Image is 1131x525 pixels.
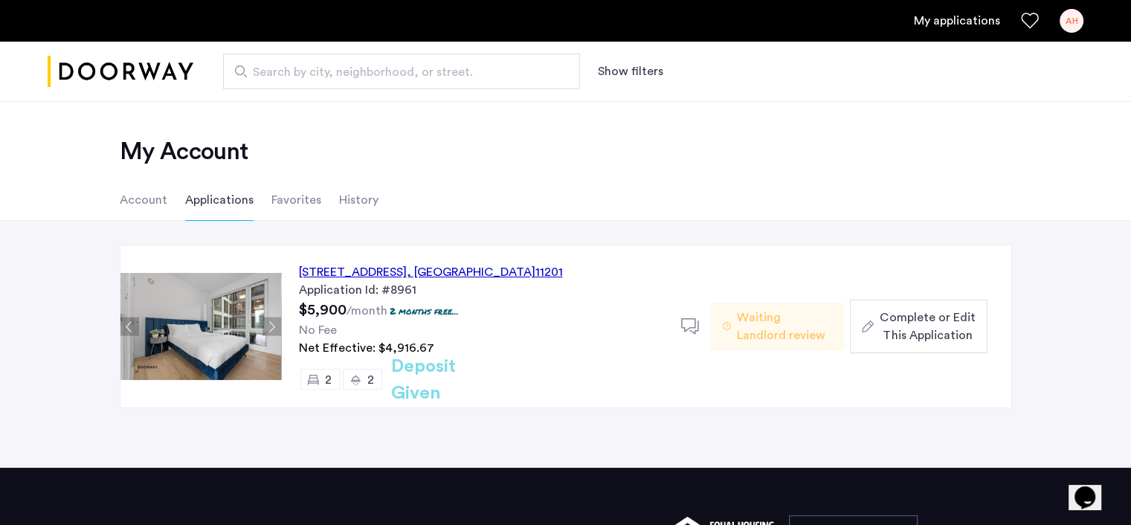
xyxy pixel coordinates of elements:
li: Favorites [271,179,321,221]
div: Application Id: #8961 [299,281,663,299]
button: button [850,300,987,353]
span: Search by city, neighborhood, or street. [253,63,538,81]
img: Apartment photo [120,273,281,380]
li: Applications [185,179,254,221]
span: 2 [367,374,374,386]
a: Cazamio logo [48,44,193,100]
li: History [339,179,378,221]
div: [STREET_ADDRESS] 11201 [299,263,563,281]
span: Net Effective: $4,916.67 [299,342,434,354]
span: 2 [325,374,332,386]
img: logo [48,44,193,100]
p: 2 months free... [390,305,459,318]
span: , [GEOGRAPHIC_DATA] [407,266,535,278]
button: Show or hide filters [598,62,663,80]
sub: /month [347,305,387,317]
a: Favorites [1021,12,1039,30]
span: Complete or Edit This Application [880,309,975,344]
span: No Fee [299,324,337,336]
h2: My Account [120,137,1012,167]
button: Previous apartment [120,318,139,336]
button: Next apartment [262,318,281,336]
iframe: chat widget [1069,466,1116,510]
span: Waiting Landlord review [737,309,832,344]
span: $5,900 [299,303,347,318]
div: AH [1060,9,1083,33]
h2: Deposit Given [391,353,509,407]
li: Account [120,179,167,221]
input: Apartment Search [223,54,580,89]
a: My application [914,12,1000,30]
